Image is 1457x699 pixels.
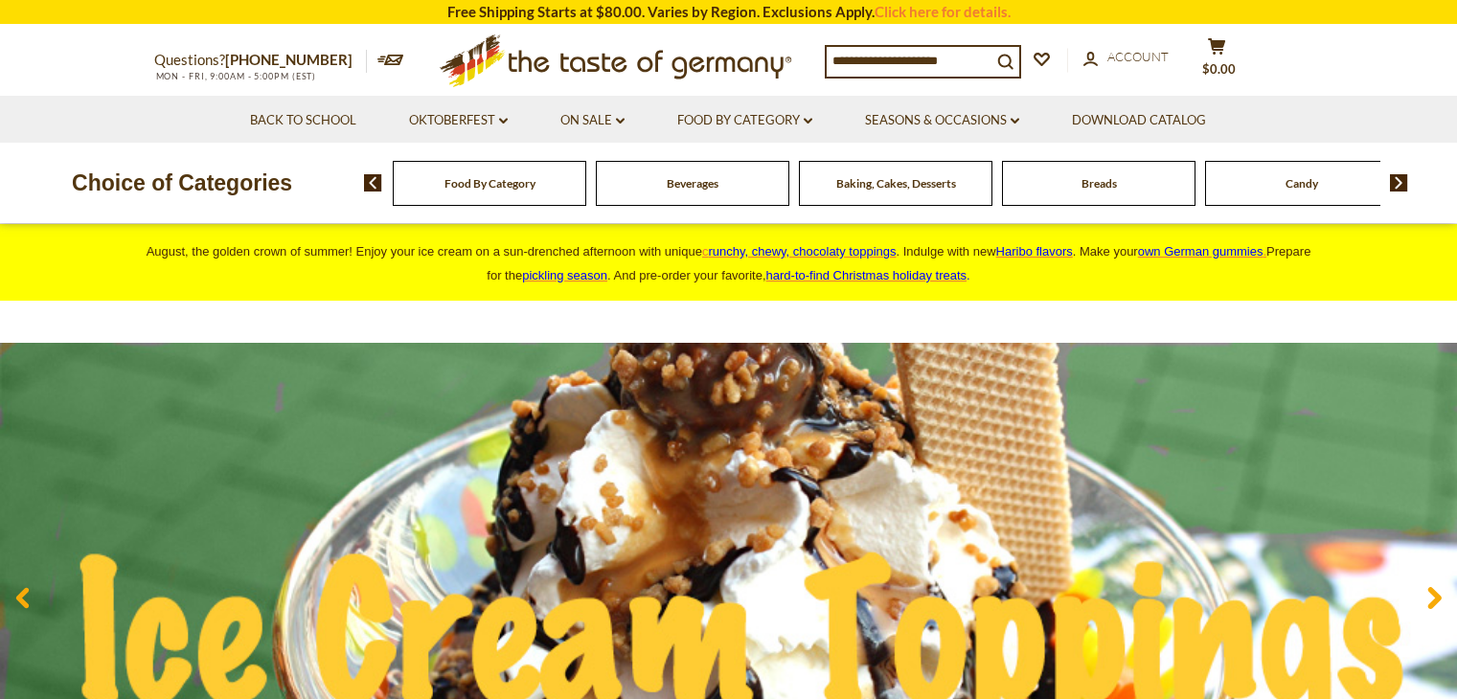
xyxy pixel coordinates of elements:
a: Candy [1286,176,1318,191]
span: own German gummies [1138,244,1263,259]
a: Beverages [667,176,718,191]
button: $0.00 [1189,37,1246,85]
a: Haribo flavors [996,244,1073,259]
img: previous arrow [364,174,382,192]
a: Download Catalog [1072,110,1206,131]
a: Click here for details. [875,3,1011,20]
a: Food By Category [677,110,812,131]
span: runchy, chewy, chocolaty toppings [708,244,896,259]
p: Questions? [154,48,367,73]
a: Baking, Cakes, Desserts [836,176,956,191]
a: Account [1083,47,1169,68]
a: Seasons & Occasions [865,110,1019,131]
a: [PHONE_NUMBER] [225,51,353,68]
a: crunchy, chewy, chocolaty toppings [702,244,897,259]
span: August, the golden crown of summer! Enjoy your ice cream on a sun-drenched afternoon with unique ... [147,244,1311,282]
a: pickling season [522,268,607,282]
a: On Sale [560,110,625,131]
a: Back to School [250,110,356,131]
a: Food By Category [444,176,535,191]
a: own German gummies. [1138,244,1266,259]
span: MON - FRI, 9:00AM - 5:00PM (EST) [154,71,317,81]
span: $0.00 [1202,61,1236,77]
a: Breads [1081,176,1117,191]
span: . [766,268,970,282]
a: Oktoberfest [409,110,508,131]
a: hard-to-find Christmas holiday treats [766,268,968,282]
span: Account [1107,49,1169,64]
img: next arrow [1390,174,1408,192]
